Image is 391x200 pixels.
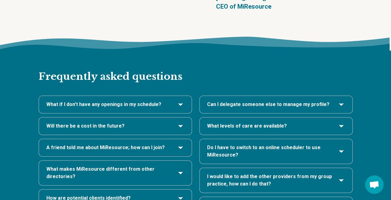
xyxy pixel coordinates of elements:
[39,51,353,83] h2: Frequently asked questions
[46,165,184,180] button: What makes MiResource different from other directories?
[207,144,333,159] span: Do I have to switch to an online scheduler to use MiResource?
[46,144,165,151] span: A friend told me about MiResource; how can I join?
[207,173,345,188] button: I would like to add the other providers from my group practice, how can I do that?
[207,173,333,188] span: I would like to add the other providers from my group practice, how can I do that?
[46,101,161,108] span: What if I don’t have any openings in my schedule?
[207,122,287,130] span: What levels of care are available?
[365,175,384,194] div: Open chat
[46,122,184,130] button: Will there be a cost in the future?
[46,165,172,180] span: What makes MiResource different from other directories?
[207,101,345,108] button: Can I delegate someone else to manage my profile?
[46,122,125,130] span: Will there be a cost in the future?
[207,101,329,108] span: Can I delegate someone else to manage my profile?
[207,122,345,130] button: What levels of care are available?
[46,101,184,108] button: What if I don’t have any openings in my schedule?
[46,144,184,151] button: A friend told me about MiResource; how can I join?
[207,144,345,159] button: Do I have to switch to an online scheduler to use MiResource?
